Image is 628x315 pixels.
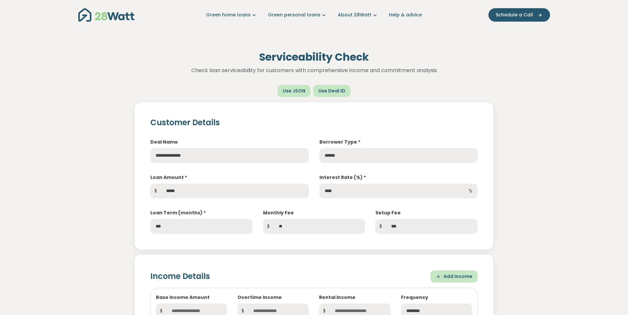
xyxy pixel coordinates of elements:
span: $ [263,219,274,234]
label: Loan Amount * [150,174,187,181]
label: Interest Rate (%) * [319,174,366,181]
img: 28Watt [78,8,134,22]
nav: Main navigation [78,7,550,23]
button: Schedule a Call [488,8,550,22]
iframe: Chat Widget [595,284,628,315]
label: Frequency [401,294,428,301]
span: $ [375,219,386,234]
label: Deal Name [150,139,178,146]
a: Help & advice [389,11,422,18]
p: Check loan serviceability for customers with comprehensive income and commitment analysis [98,66,530,75]
label: Rental Income [319,294,355,301]
a: Green personal loans [268,11,327,18]
button: Use JSON [277,85,311,97]
label: Base Income Amount [156,294,210,301]
button: Use Deal ID [313,85,351,97]
label: Borrower Type * [319,139,360,146]
span: % [464,184,478,198]
h2: Customer Details [150,118,478,128]
label: Loan Term (months) * [150,209,206,216]
a: About 28Watt [338,11,378,18]
label: Overtime Income [238,294,282,301]
h2: Income Details [150,272,210,281]
label: Monthly Fee [263,209,294,216]
span: Schedule a Call [496,11,533,18]
a: Green home loans [206,11,257,18]
h1: Serviceability Check [98,51,530,63]
label: Setup Fee [375,209,401,216]
span: $ [150,184,161,198]
button: Add Income [430,270,478,283]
